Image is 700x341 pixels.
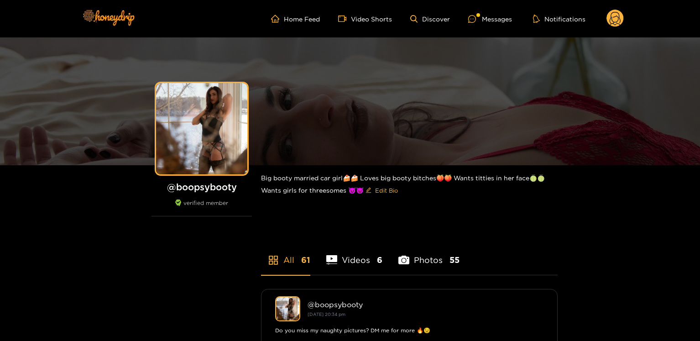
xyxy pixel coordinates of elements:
[449,254,460,266] span: 55
[275,296,300,321] img: boopsybooty
[268,255,279,266] span: appstore
[326,234,382,275] li: Videos
[530,14,588,23] button: Notifications
[398,234,460,275] li: Photos
[261,234,310,275] li: All
[366,187,371,194] span: edit
[375,186,398,195] span: Edit Bio
[364,183,400,198] button: editEdit Bio
[468,14,512,24] div: Messages
[301,254,310,266] span: 61
[377,254,382,266] span: 6
[151,199,252,216] div: verified member
[338,15,351,23] span: video-camera
[308,312,345,317] small: [DATE] 20:34 pm
[151,181,252,193] h1: @ boopsybooty
[261,165,558,205] div: Big booty married car girl🍰🍰 Loves big booty bitches🍑🍑 Wants titties in her face🍈🍈 Wants girls fo...
[271,15,284,23] span: home
[308,300,543,309] div: @ boopsybooty
[338,15,392,23] a: Video Shorts
[275,326,543,335] div: Do you miss my naughty pictures? DM me for more 🔥😉
[410,15,450,23] a: Discover
[271,15,320,23] a: Home Feed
